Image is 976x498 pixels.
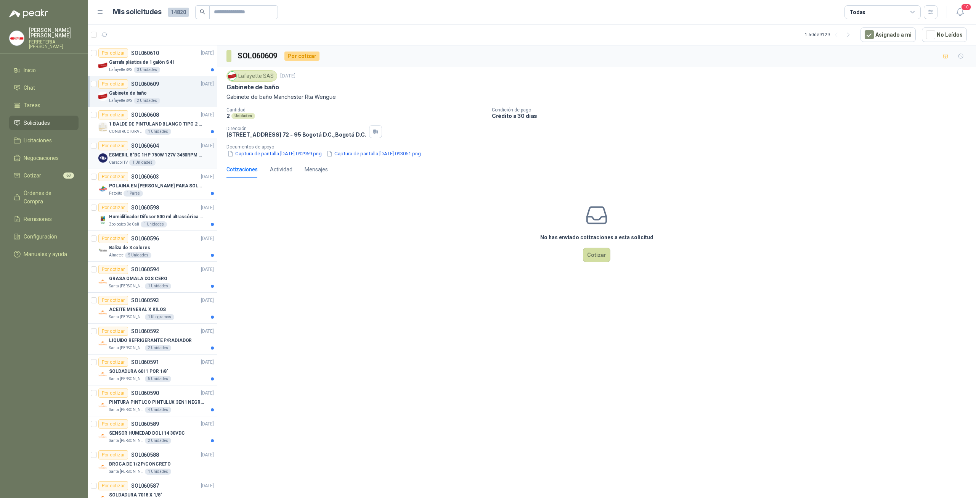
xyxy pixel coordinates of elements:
[113,6,162,18] h1: Mis solicitudes
[805,29,854,41] div: 1 - 50 de 9129
[492,113,973,119] p: Crédito a 30 días
[131,483,159,488] p: SOL060587
[201,111,214,119] p: [DATE]
[98,234,128,243] div: Por cotizar
[109,160,128,166] p: Caracol TV
[98,308,108,317] img: Company Logo
[98,401,108,410] img: Company Logo
[98,61,108,70] img: Company Logo
[326,150,422,158] button: Captura de pantalla [DATE] 093051.png
[201,266,214,273] p: [DATE]
[201,204,214,211] p: [DATE]
[9,63,79,77] a: Inicio
[88,45,217,76] a: Por cotizarSOL060610[DATE] Company LogoGarrafa plástica de 1 galón S 41Lafayette SAS3 Unidades
[860,27,916,42] button: Asignado a mi
[98,419,128,429] div: Por cotizar
[168,8,189,17] span: 14820
[131,112,159,118] p: SOL060608
[201,482,214,490] p: [DATE]
[131,81,159,87] p: SOL060609
[9,98,79,113] a: Tareas
[98,432,108,441] img: Company Logo
[29,40,79,49] p: FERRETERIA [PERSON_NAME]
[141,221,167,227] div: 1 Unidades
[226,83,279,91] p: Gabinete de baño
[201,328,214,335] p: [DATE]
[145,314,174,320] div: 1 Kilogramos
[201,390,214,397] p: [DATE]
[201,359,214,366] p: [DATE]
[201,297,214,304] p: [DATE]
[953,5,967,19] button: 10
[24,101,40,110] span: Tareas
[134,98,160,104] div: 2 Unidades
[88,355,217,385] a: Por cotizarSOL060591[DATE] Company LogoSOLDADURA 6011 POR 1/8"Santa [PERSON_NAME]5 Unidades
[98,358,128,367] div: Por cotizar
[226,126,366,131] p: Dirección
[226,144,973,150] p: Documentos de apoyo
[145,283,171,289] div: 1 Unidades
[492,107,973,113] p: Condición de pago
[98,463,108,472] img: Company Logo
[88,200,217,231] a: Por cotizarSOL060598[DATE] Company LogoHumidificador Difusor 500 ml ultrassônica Residencial Ultr...
[145,129,171,135] div: 1 Unidades
[24,84,35,92] span: Chat
[922,27,967,42] button: No Leídos
[24,66,36,74] span: Inicio
[109,314,143,320] p: Santa [PERSON_NAME]
[131,390,159,396] p: SOL060590
[98,172,128,181] div: Por cotizar
[131,329,159,334] p: SOL060592
[9,116,79,130] a: Solicitudes
[131,267,159,272] p: SOL060594
[29,27,79,38] p: [PERSON_NAME] [PERSON_NAME]
[88,385,217,416] a: Por cotizarSOL060590[DATE] Company LogoPINTURA PINTUCO PINTULUX 3EN1 NEGRO X GSanta [PERSON_NAME]...
[131,421,159,427] p: SOL060589
[226,70,277,82] div: Lafayette SAS
[131,359,159,365] p: SOL060591
[109,190,122,197] p: Patojito
[109,59,175,66] p: Garrafa plástica de 1 galón S 41
[109,469,143,475] p: Santa [PERSON_NAME]
[226,131,366,138] p: [STREET_ADDRESS] 72 - 95 Bogotá D.C. , Bogotá D.C.
[131,236,159,241] p: SOL060596
[109,345,143,351] p: Santa [PERSON_NAME]
[98,481,128,490] div: Por cotizar
[88,138,217,169] a: Por cotizarSOL060604[DATE] Company LogoESMERIL 8"BC 1HP 750W 127V 3450RPM URREACaracol TV1 Unidades
[109,121,204,128] p: 1 BALDE DE PINTULAND BLANCO TIPO 2 DE 2.5 GLS
[129,160,156,166] div: 1 Unidades
[88,262,217,293] a: Por cotizarSOL060594[DATE] Company LogoGRASA OMALA DOS CEROSanta [PERSON_NAME]1 Unidades
[109,221,139,227] p: Zoologico De Cali
[109,407,143,413] p: Santa [PERSON_NAME]
[145,438,171,444] div: 2 Unidades
[201,81,214,88] p: [DATE]
[201,421,214,428] p: [DATE]
[125,252,151,258] div: 5 Unidades
[961,3,971,11] span: 10
[228,72,236,80] img: Company Logo
[849,8,865,16] div: Todas
[109,252,124,258] p: Almatec
[201,142,214,150] p: [DATE]
[9,133,79,148] a: Licitaciones
[109,306,166,313] p: ACEITE MINERAL X KILOS
[109,368,169,375] p: SOLDADURA 6011 POR 1/8"
[9,229,79,244] a: Configuración
[98,48,128,58] div: Por cotizar
[98,153,108,163] img: Company Logo
[231,113,255,119] div: Unidades
[88,231,217,262] a: Por cotizarSOL060596[DATE] Company LogoBaliza de 3 coloresAlmatec5 Unidades
[109,337,192,344] p: LIQUIDO REFRIGERANTE P/RADIADOR
[98,265,128,274] div: Por cotizar
[98,79,128,89] div: Por cotizar
[9,168,79,183] a: Cotizar63
[226,107,486,113] p: Cantidad
[109,283,143,289] p: Santa [PERSON_NAME]
[226,165,258,174] div: Cotizaciones
[270,165,292,174] div: Actividad
[540,233,653,242] h3: No has enviado cotizaciones a esta solicitud
[201,451,214,459] p: [DATE]
[145,376,171,382] div: 5 Unidades
[284,52,319,61] div: Por cotizar
[88,293,217,324] a: Por cotizarSOL060593[DATE] Company LogoACEITE MINERAL X KILOSSanta [PERSON_NAME]1 Kilogramos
